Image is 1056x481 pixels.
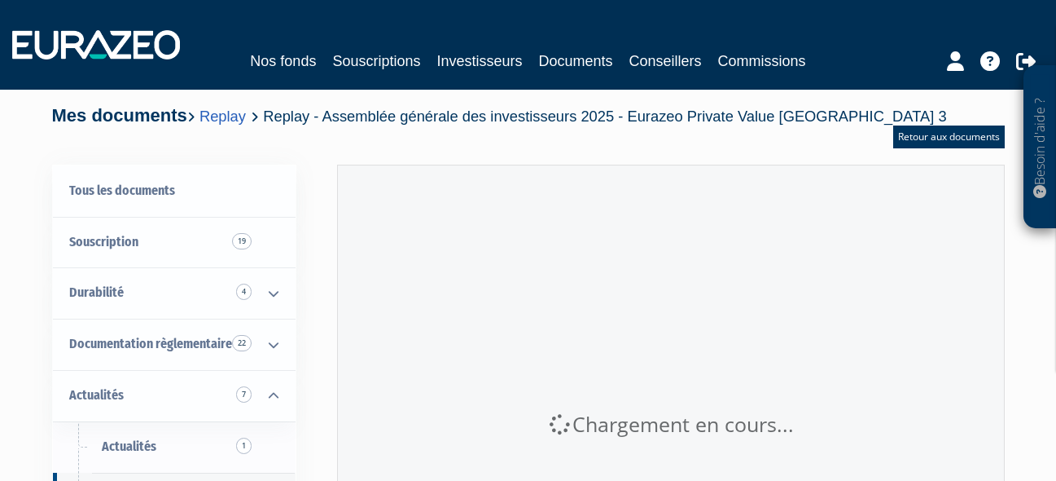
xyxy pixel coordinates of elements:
a: Nos fonds [250,50,316,73]
a: Commissions [718,50,806,73]
span: Actualités [69,387,124,403]
img: 1732889491-logotype_eurazeo_blanc_rvb.png [12,30,180,60]
span: 19 [232,233,252,249]
a: Replay [199,108,246,125]
a: Conseillers [629,50,702,73]
span: 22 [232,335,252,351]
span: Actualités [102,439,156,454]
a: Souscriptions [332,50,420,73]
span: Durabilité [69,285,124,300]
a: Actualités 7 [53,370,296,421]
span: 7 [236,386,252,403]
span: Souscription [69,234,138,249]
a: Durabilité 4 [53,267,296,319]
a: Souscription19 [53,217,296,268]
h4: Mes documents [52,106,947,126]
a: Retour aux documents [893,126,1005,148]
span: Replay - Assemblée générale des investisseurs 2025 - Eurazeo Private Value [GEOGRAPHIC_DATA] 3 [263,108,946,125]
a: Investisseurs [436,50,522,73]
span: 1 [236,438,252,454]
a: Actualités1 [53,421,296,473]
a: Documentation règlementaire 22 [53,319,296,370]
a: Tous les documents [53,165,296,217]
p: Besoin d'aide ? [1031,74,1049,221]
span: Documentation règlementaire [69,336,232,351]
a: Documents [539,50,613,73]
div: Chargement en cours... [338,410,1004,439]
span: 4 [236,284,252,300]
